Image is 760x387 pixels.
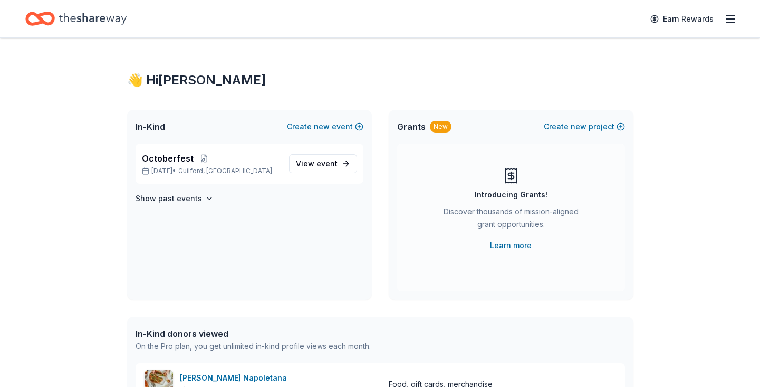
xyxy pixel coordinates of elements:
[296,157,338,170] span: View
[490,239,532,252] a: Learn more
[397,120,426,133] span: Grants
[544,120,625,133] button: Createnewproject
[644,10,720,29] a: Earn Rewards
[178,167,272,175] span: Guilford, [GEOGRAPHIC_DATA]
[127,72,633,89] div: 👋 Hi [PERSON_NAME]
[142,152,194,165] span: Octoberfest
[136,192,214,205] button: Show past events
[287,120,363,133] button: Createnewevent
[136,192,202,205] h4: Show past events
[571,120,586,133] span: new
[314,120,330,133] span: new
[180,372,291,384] div: [PERSON_NAME] Napoletana
[136,120,165,133] span: In-Kind
[136,340,371,353] div: On the Pro plan, you get unlimited in-kind profile views each month.
[142,167,281,175] p: [DATE] •
[430,121,451,133] div: New
[136,327,371,340] div: In-Kind donors viewed
[439,205,583,235] div: Discover thousands of mission-aligned grant opportunities.
[25,6,127,31] a: Home
[316,159,338,168] span: event
[475,188,547,201] div: Introducing Grants!
[289,154,357,173] a: View event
